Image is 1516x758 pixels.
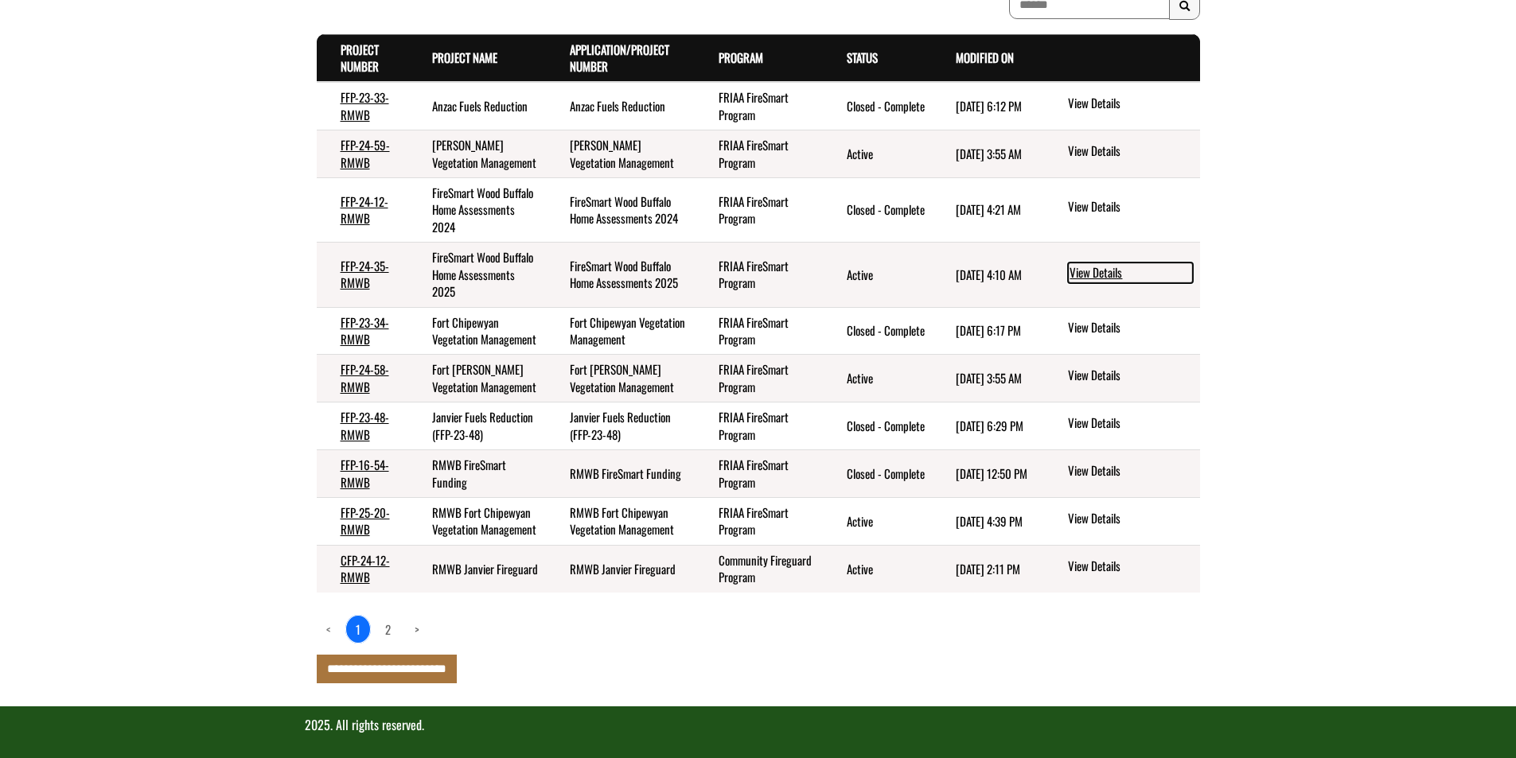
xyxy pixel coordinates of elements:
[341,192,388,227] a: FFP-24-12-RMWB
[317,130,409,178] td: FFP-24-59-RMWB
[695,545,824,592] td: Community Fireguard Program
[341,313,389,348] a: FFP-23-34-RMWB
[823,497,932,545] td: Active
[317,497,409,545] td: FFP-25-20-RMWB
[546,450,695,498] td: RMWB FireSmart Funding
[546,545,695,592] td: RMWB Janvier Fireguard
[823,450,932,498] td: Closed - Complete
[956,321,1021,339] time: [DATE] 6:17 PM
[1042,450,1199,498] td: action menu
[341,41,379,75] a: Project Number
[932,497,1042,545] td: 7/28/2025 4:39 PM
[956,145,1022,162] time: [DATE] 3:55 AM
[956,200,1021,218] time: [DATE] 4:21 AM
[932,82,1042,130] td: 4/27/2024 6:12 PM
[546,402,695,450] td: Janvier Fuels Reduction (FFP-23-48)
[408,243,546,307] td: FireSmart Wood Buffalo Home Assessments 2025
[570,41,669,75] a: Application/Project Number
[317,355,409,402] td: FFP-24-58-RMWB
[1042,34,1199,82] th: Actions
[956,49,1014,66] a: Modified On
[823,307,932,355] td: Closed - Complete
[823,178,932,243] td: Closed - Complete
[408,402,546,450] td: Janvier Fuels Reduction (FFP-23-48)
[932,402,1042,450] td: 4/27/2024 6:29 PM
[1068,414,1193,433] a: View details
[932,130,1042,178] td: 8/11/2025 3:55 AM
[823,130,932,178] td: Active
[847,49,878,66] a: Status
[341,360,389,395] a: FFP-24-58-RMWB
[341,503,390,538] a: FFP-25-20-RMWB
[695,402,824,450] td: FRIAA FireSmart Program
[330,715,424,734] span: . All rights reserved.
[408,497,546,545] td: RMWB Fort Chipewyan Vegetation Management
[1042,178,1199,243] td: action menu
[341,551,390,585] a: CFP-24-12-RMWB
[546,307,695,355] td: Fort Chipewyan Vegetation Management
[341,408,389,442] a: FFP-23-48-RMWB
[719,49,763,66] a: Program
[695,178,824,243] td: FRIAA FireSmart Program
[405,616,429,643] a: Next page
[546,82,695,130] td: Anzac Fuels Reduction
[317,307,409,355] td: FFP-23-34-RMWB
[408,130,546,178] td: Conklin Vegetation Management
[317,545,409,592] td: CFP-24-12-RMWB
[823,355,932,402] td: Active
[376,616,400,643] a: page 2
[823,243,932,307] td: Active
[695,243,824,307] td: FRIAA FireSmart Program
[695,82,824,130] td: FRIAA FireSmart Program
[956,512,1023,530] time: [DATE] 4:39 PM
[305,716,1212,734] p: 2025
[341,136,390,170] a: FFP-24-59-RMWB
[408,178,546,243] td: FireSmart Wood Buffalo Home Assessments 2024
[1042,402,1199,450] td: action menu
[408,82,546,130] td: Anzac Fuels Reduction
[695,307,824,355] td: FRIAA FireSmart Program
[1068,319,1193,338] a: View details
[1068,142,1193,161] a: View details
[1042,307,1199,355] td: action menu
[956,369,1022,387] time: [DATE] 3:55 AM
[317,450,409,498] td: FFP-16-54-RMWB
[408,307,546,355] td: Fort Chipewyan Vegetation Management
[317,402,409,450] td: FFP-23-48-RMWB
[823,82,932,130] td: Closed - Complete
[408,355,546,402] td: Fort McMurray Vegetation Management
[317,616,341,643] a: Previous page
[956,417,1023,434] time: [DATE] 6:29 PM
[695,130,824,178] td: FRIAA FireSmart Program
[341,456,389,490] a: FFP-16-54-RMWB
[695,355,824,402] td: FRIAA FireSmart Program
[1042,130,1199,178] td: action menu
[1042,243,1199,307] td: action menu
[317,82,409,130] td: FFP-23-33-RMWB
[1068,262,1193,283] a: View details
[1042,355,1199,402] td: action menu
[432,49,497,66] a: Project Name
[956,560,1020,577] time: [DATE] 2:11 PM
[695,450,824,498] td: FRIAA FireSmart Program
[341,257,389,291] a: FFP-24-35-RMWB
[932,307,1042,355] td: 4/27/2024 6:17 PM
[546,497,695,545] td: RMWB Fort Chipewyan Vegetation Management
[823,402,932,450] td: Closed - Complete
[1042,497,1199,545] td: action menu
[1068,462,1193,481] a: View details
[932,243,1042,307] td: 8/11/2025 4:10 AM
[1042,82,1199,130] td: action menu
[317,178,409,243] td: FFP-24-12-RMWB
[823,545,932,592] td: Active
[932,450,1042,498] td: 7/26/2023 12:50 PM
[546,130,695,178] td: Conklin Vegetation Management
[932,178,1042,243] td: 8/11/2025 4:21 AM
[956,266,1022,283] time: [DATE] 4:10 AM
[1042,545,1199,592] td: action menu
[546,355,695,402] td: Fort McMurray Vegetation Management
[1068,198,1193,217] a: View details
[1068,558,1193,577] a: View details
[408,450,546,498] td: RMWB FireSmart Funding
[546,178,695,243] td: FireSmart Wood Buffalo Home Assessments 2024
